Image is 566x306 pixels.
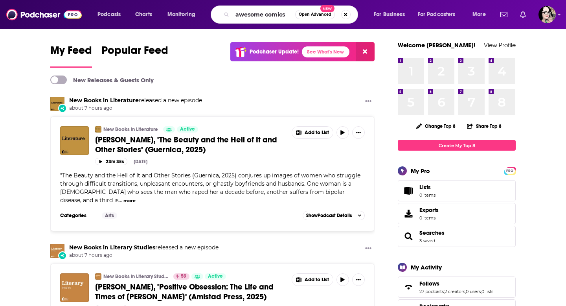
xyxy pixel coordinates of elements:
a: New Books in Literature [103,126,158,133]
button: Show More Button [362,97,375,107]
a: Popular Feed [101,44,168,68]
h3: Categories [60,212,96,219]
p: Podchaser Update! [250,48,299,55]
span: Lists [401,185,416,196]
span: Podcasts [97,9,121,20]
a: New Books in Literary Studies [69,244,155,251]
span: 0 items [419,215,439,221]
span: Exports [419,206,439,214]
span: New [320,5,334,12]
button: Show More Button [352,126,365,139]
span: , [481,289,481,294]
span: Open Advanced [299,13,331,17]
button: Show More Button [352,273,365,286]
button: open menu [467,8,496,21]
a: Follows [419,280,493,287]
span: More [472,9,486,20]
button: Change Top 8 [412,121,460,131]
div: [DATE] [134,159,147,164]
div: My Pro [411,167,430,175]
span: Exports [401,208,416,219]
button: open menu [413,8,467,21]
span: ... [119,197,122,204]
h3: released a new episode [69,97,202,104]
a: Create My Top 8 [398,140,516,151]
a: Show notifications dropdown [517,8,529,21]
div: New Episode [58,251,67,260]
span: Add to List [305,277,329,283]
a: PRO [505,168,515,173]
button: open menu [368,8,415,21]
span: Popular Feed [101,44,168,62]
a: My Feed [50,44,92,68]
a: 3 saved [419,238,435,243]
button: 23m 38s [95,158,127,165]
img: Lynda Williams, "The Beauty and the Hell of It and Other Stories" (Guernica, 2025) [60,126,89,155]
h3: released a new episode [69,244,219,251]
a: Follows [401,282,416,293]
img: New Books in Literary Studies [50,244,64,258]
span: about 7 hours ago [69,252,219,259]
span: For Podcasters [418,9,456,20]
a: Exports [398,203,516,224]
span: Monitoring [167,9,195,20]
a: 27 podcasts [419,289,444,294]
span: PRO [505,168,515,174]
img: New Books in Literature [50,97,64,111]
span: [PERSON_NAME], "The Beauty and the Hell of It and Other Stories" (Guernica, 2025) [95,135,277,155]
button: Open AdvancedNew [295,10,335,19]
span: The Beauty and the Hell of It and Other Stories (Guernica, 2025) conjures up images of women who ... [60,172,360,204]
a: 59 [173,273,189,280]
span: Active [208,273,223,280]
button: Show More Button [292,127,333,138]
img: New Books in Literary Studies [95,273,101,280]
a: Welcome [PERSON_NAME]! [398,41,476,49]
span: Searches [398,226,516,247]
span: Lists [419,184,436,191]
a: Susana M. Morris, "Positive Obsession: The Life and Times of Octavia E. Butler" (Amistad Press, 2... [60,273,89,302]
div: My Activity [411,264,442,271]
a: New Books in Literary Studies [103,273,168,280]
button: Show More Button [362,244,375,254]
a: See What's New [302,46,349,57]
a: Show notifications dropdown [497,8,511,21]
a: [PERSON_NAME], "Positive Obsession: The Life and Times of [PERSON_NAME]" (Amistad Press, 2025) [95,282,286,302]
button: open menu [92,8,131,21]
button: open menu [162,8,206,21]
span: Active [180,125,195,133]
span: My Feed [50,44,92,62]
a: Arts [102,212,117,219]
span: " [60,172,360,204]
a: Searches [419,229,445,236]
a: 0 users [466,289,481,294]
a: 2 creators [445,289,465,294]
a: Active [177,126,198,133]
span: 0 items [419,192,436,198]
span: Add to List [305,130,329,136]
span: Logged in as kdaneman [538,6,556,23]
img: User Profile [538,6,556,23]
span: Charts [135,9,152,20]
a: Lists [398,180,516,201]
a: Charts [130,8,157,21]
div: Search podcasts, credits, & more... [218,6,366,24]
a: New Books in Literature [95,126,101,133]
button: Show profile menu [538,6,556,23]
a: Active [205,273,226,280]
span: 59 [181,273,186,280]
div: New Episode [58,104,67,112]
span: , [465,289,466,294]
span: Lists [419,184,431,191]
button: Share Top 8 [467,118,502,134]
span: about 7 hours ago [69,105,202,112]
input: Search podcasts, credits, & more... [232,8,295,21]
span: Follows [419,280,439,287]
a: [PERSON_NAME], "The Beauty and the Hell of It and Other Stories" (Guernica, 2025) [95,135,286,155]
span: [PERSON_NAME], "Positive Obsession: The Life and Times of [PERSON_NAME]" (Amistad Press, 2025) [95,282,274,302]
button: more [123,197,136,204]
